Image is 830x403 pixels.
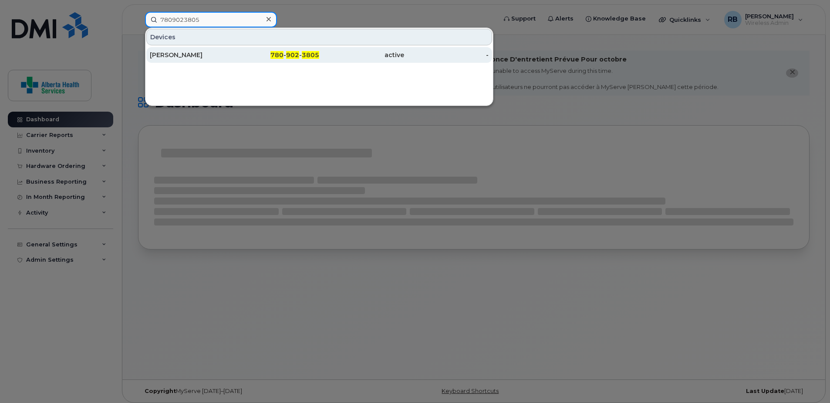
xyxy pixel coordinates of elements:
div: - - [235,51,320,59]
div: Devices [146,29,492,45]
span: 3805 [302,51,319,59]
div: [PERSON_NAME] [150,51,235,59]
a: [PERSON_NAME]780-902-3805active- [146,47,492,63]
div: active [319,51,404,59]
span: 902 [286,51,299,59]
div: - [404,51,489,59]
span: 780 [270,51,283,59]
